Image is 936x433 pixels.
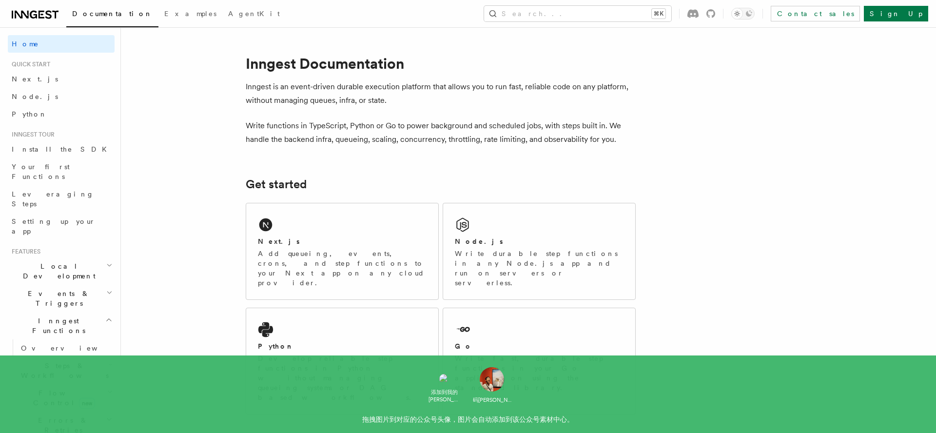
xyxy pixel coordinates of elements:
p: Add queueing, events, crons, and step functions to your Next app on any cloud provider. [258,249,427,288]
p: Write durable step functions in any Node.js app and run on servers or serverless. [455,249,624,288]
span: Documentation [72,10,153,18]
span: Local Development [8,261,106,281]
span: Next.js [12,75,58,83]
h2: Node.js [455,236,503,246]
a: Your first Functions [8,158,115,185]
span: Your first Functions [12,163,70,180]
p: Develop reliable step functions in Python without managing queueing systems or DAG based workflows. [258,354,427,402]
a: Sign Up [864,6,928,21]
span: Node.js [12,93,58,100]
p: Inngest is an event-driven durable execution platform that allows you to run fast, reliable code ... [246,80,636,107]
a: Documentation [66,3,158,27]
a: Overview [17,339,115,357]
span: Features [8,248,40,256]
h2: Go [455,341,472,351]
span: Events & Triggers [8,289,106,308]
p: Write functions in TypeScript, Python or Go to power background and scheduled jobs, with steps bu... [246,119,636,146]
span: Examples [164,10,216,18]
span: Inngest tour [8,131,55,138]
span: Leveraging Steps [12,190,94,208]
button: Inngest Functions [8,312,115,339]
h2: Python [258,341,294,351]
a: AgentKit [222,3,286,26]
a: Leveraging Steps [8,185,115,213]
a: Node.jsWrite durable step functions in any Node.js app and run on servers or serverless. [443,203,636,300]
a: GoWrite fast, durable step functions in your Go application using the standard library. [443,308,636,414]
p: Write fast, durable step functions in your Go application using the standard library. [455,354,624,393]
a: Install the SDK [8,140,115,158]
span: Overview [21,344,121,352]
button: Local Development [8,257,115,285]
button: Events & Triggers [8,285,115,312]
button: Toggle dark mode [731,8,755,20]
a: Node.js [8,88,115,105]
a: Get started [246,177,307,191]
span: Setting up your app [12,217,96,235]
span: AgentKit [228,10,280,18]
a: Setting up your app [8,213,115,240]
span: Home [12,39,39,49]
a: Next.jsAdd queueing, events, crons, and step functions to your Next app on any cloud provider. [246,203,439,300]
a: Examples [158,3,222,26]
kbd: ⌘K [652,9,665,19]
a: Next.js [8,70,115,88]
span: Install the SDK [12,145,113,153]
a: Contact sales [771,6,860,21]
h2: Next.js [258,236,300,246]
a: Home [8,35,115,53]
h1: Inngest Documentation [246,55,636,72]
button: Search...⌘K [484,6,671,21]
a: Python [8,105,115,123]
a: PythonDevelop reliable step functions in Python without managing queueing systems or DAG based wo... [246,308,439,414]
span: Inngest Functions [8,316,105,335]
span: Python [12,110,47,118]
span: Quick start [8,60,50,68]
